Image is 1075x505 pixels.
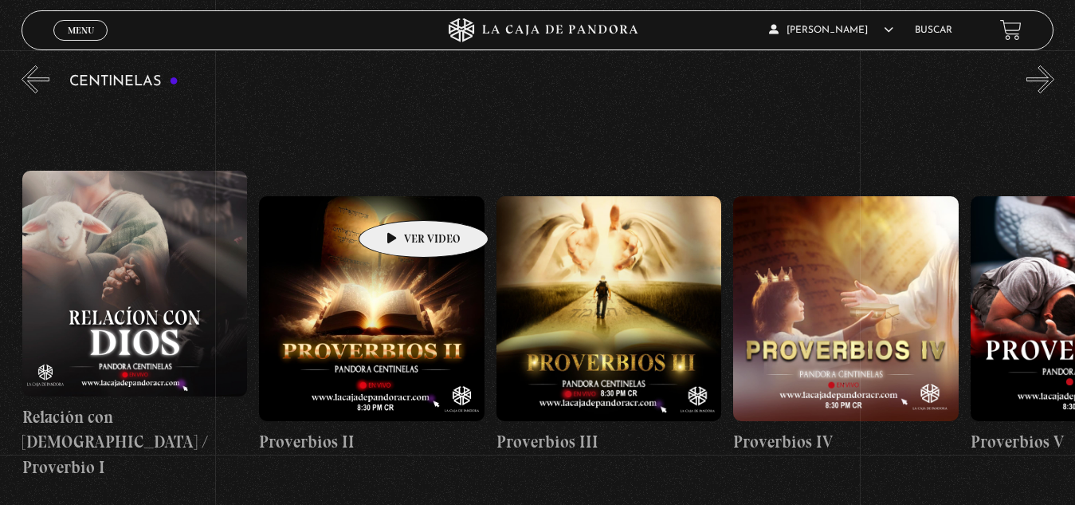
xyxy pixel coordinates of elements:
[259,429,485,455] h4: Proverbios II
[62,38,100,49] span: Cerrar
[22,65,49,93] button: Previous
[69,74,179,89] h3: Centinelas
[68,26,94,35] span: Menu
[1000,19,1022,41] a: View your shopping cart
[22,404,248,480] h4: Relación con [DEMOGRAPHIC_DATA] / Proverbio I
[769,26,893,35] span: [PERSON_NAME]
[496,429,722,455] h4: Proverbios III
[733,429,959,455] h4: Proverbios IV
[915,26,952,35] a: Buscar
[1026,65,1054,93] button: Next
